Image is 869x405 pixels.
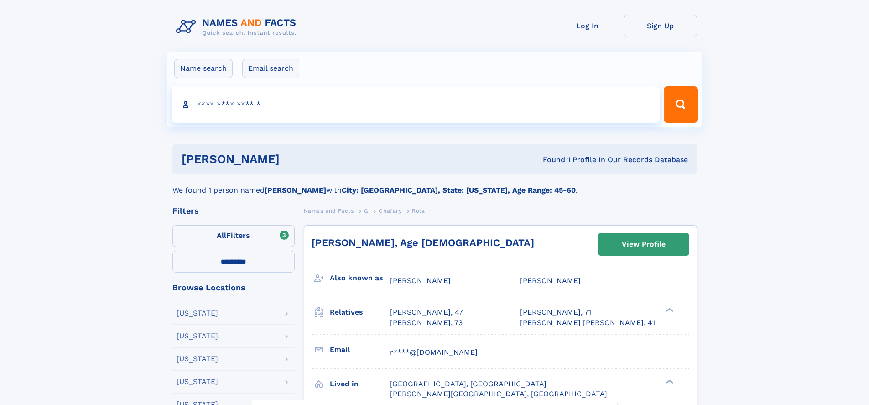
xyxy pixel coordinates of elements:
span: Ghafary [379,208,401,214]
button: Search Button [664,86,697,123]
a: [PERSON_NAME], 73 [390,318,463,328]
label: Name search [174,59,233,78]
a: Names and Facts [304,205,354,216]
div: Found 1 Profile In Our Records Database [411,155,688,165]
h1: [PERSON_NAME] [182,153,411,165]
a: Ghafary [379,205,401,216]
div: View Profile [622,234,666,255]
a: Sign Up [624,15,697,37]
a: Log In [551,15,624,37]
a: G [364,205,369,216]
div: We found 1 person named with . [172,174,697,196]
input: search input [172,86,660,123]
label: Email search [242,59,299,78]
a: [PERSON_NAME] [PERSON_NAME], 41 [520,318,655,328]
div: [US_STATE] [177,332,218,340]
span: Rola [412,208,425,214]
span: [PERSON_NAME] [390,276,451,285]
b: [PERSON_NAME] [265,186,326,195]
a: [PERSON_NAME], 71 [520,307,591,317]
a: [PERSON_NAME], Age [DEMOGRAPHIC_DATA] [312,237,534,248]
h3: Relatives [330,305,390,320]
h3: Email [330,342,390,358]
div: [US_STATE] [177,378,218,385]
div: ❯ [663,379,674,384]
img: Logo Names and Facts [172,15,304,39]
div: Browse Locations [172,284,295,292]
b: City: [GEOGRAPHIC_DATA], State: [US_STATE], Age Range: 45-60 [342,186,576,195]
span: [GEOGRAPHIC_DATA], [GEOGRAPHIC_DATA] [390,379,546,388]
div: Filters [172,207,295,215]
div: ❯ [663,307,674,313]
span: [PERSON_NAME][GEOGRAPHIC_DATA], [GEOGRAPHIC_DATA] [390,389,607,398]
h3: Also known as [330,270,390,286]
span: G [364,208,369,214]
a: View Profile [598,233,689,255]
div: [US_STATE] [177,310,218,317]
label: Filters [172,225,295,247]
span: [PERSON_NAME] [520,276,581,285]
div: [US_STATE] [177,355,218,363]
span: All [217,231,226,240]
h3: Lived in [330,376,390,392]
a: [PERSON_NAME], 47 [390,307,463,317]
